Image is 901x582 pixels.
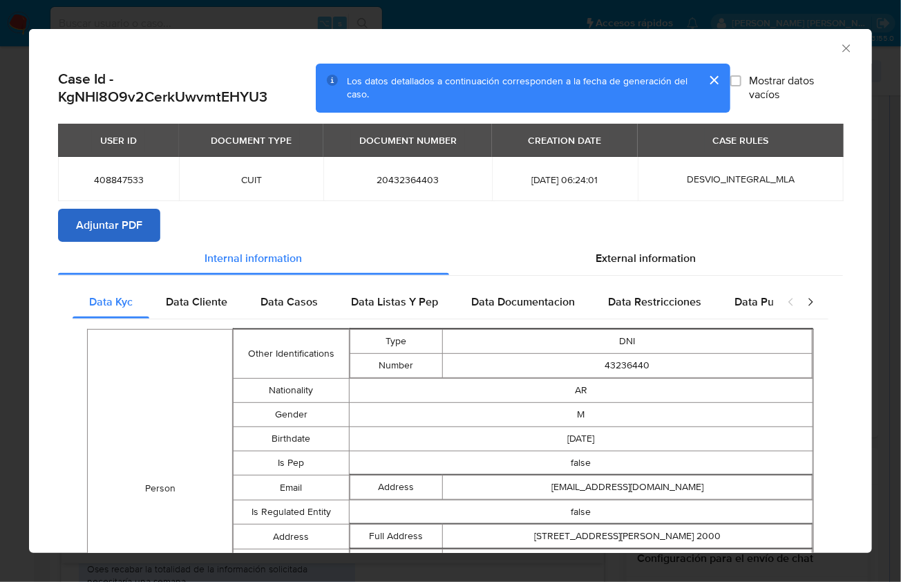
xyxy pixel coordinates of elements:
td: Birthdate [234,427,350,451]
div: DOCUMENT NUMBER [351,129,465,152]
td: Email [234,476,350,500]
td: M [349,403,813,427]
div: DOCUMENT TYPE [202,129,300,152]
td: false [349,451,813,476]
td: AR [349,379,813,403]
span: Data Restricciones [608,294,701,310]
td: 43236440 [442,354,812,378]
td: Type [350,330,442,354]
td: Type [350,550,442,574]
input: Mostrar datos vacíos [730,75,741,86]
span: Internal information [205,250,303,266]
td: Gender [234,403,350,427]
div: CREATION DATE [520,129,610,152]
td: Full Address [350,525,442,549]
td: Number [350,354,442,378]
span: Data Cliente [166,294,227,310]
span: 408847533 [75,173,162,186]
button: cerrar [697,64,730,97]
span: External information [596,250,696,266]
div: USER ID [92,129,145,152]
td: Other Identifications [234,330,350,379]
td: Nationality [234,379,350,403]
span: Data Kyc [89,294,133,310]
span: Mostrar datos vacíos [750,74,843,102]
td: [DATE] [349,427,813,451]
td: [EMAIL_ADDRESS][DOMAIN_NAME] [442,476,812,500]
span: Adjuntar PDF [76,210,142,241]
span: 20432364403 [340,173,475,186]
td: Is Regulated Entity [234,500,350,525]
span: [DATE] 06:24:01 [509,173,620,186]
td: Address [350,476,442,500]
td: DNI [442,330,812,354]
span: Los datos detallados a continuación corresponden a la fecha de generación del caso. [348,74,688,102]
div: Detailed internal info [73,285,773,319]
h2: Case Id - KgNHl8O9v2CerkUwvmtEHYU3 [58,70,316,106]
span: CUIT [196,173,307,186]
span: Data Publicaciones [734,294,830,310]
button: Cerrar ventana [840,41,852,54]
button: Adjuntar PDF [58,209,160,242]
td: CUIT [442,550,812,574]
td: [STREET_ADDRESS][PERSON_NAME] 2000 [442,525,812,549]
div: CASE RULES [705,129,777,152]
td: Address [234,525,350,550]
div: closure-recommendation-modal [29,29,872,553]
td: false [349,500,813,525]
div: Detailed info [58,242,843,275]
span: Data Listas Y Pep [351,294,438,310]
span: Data Documentacion [471,294,575,310]
td: Is Pep [234,451,350,476]
span: DESVIO_INTEGRAL_MLA [687,172,795,186]
span: Data Casos [260,294,318,310]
